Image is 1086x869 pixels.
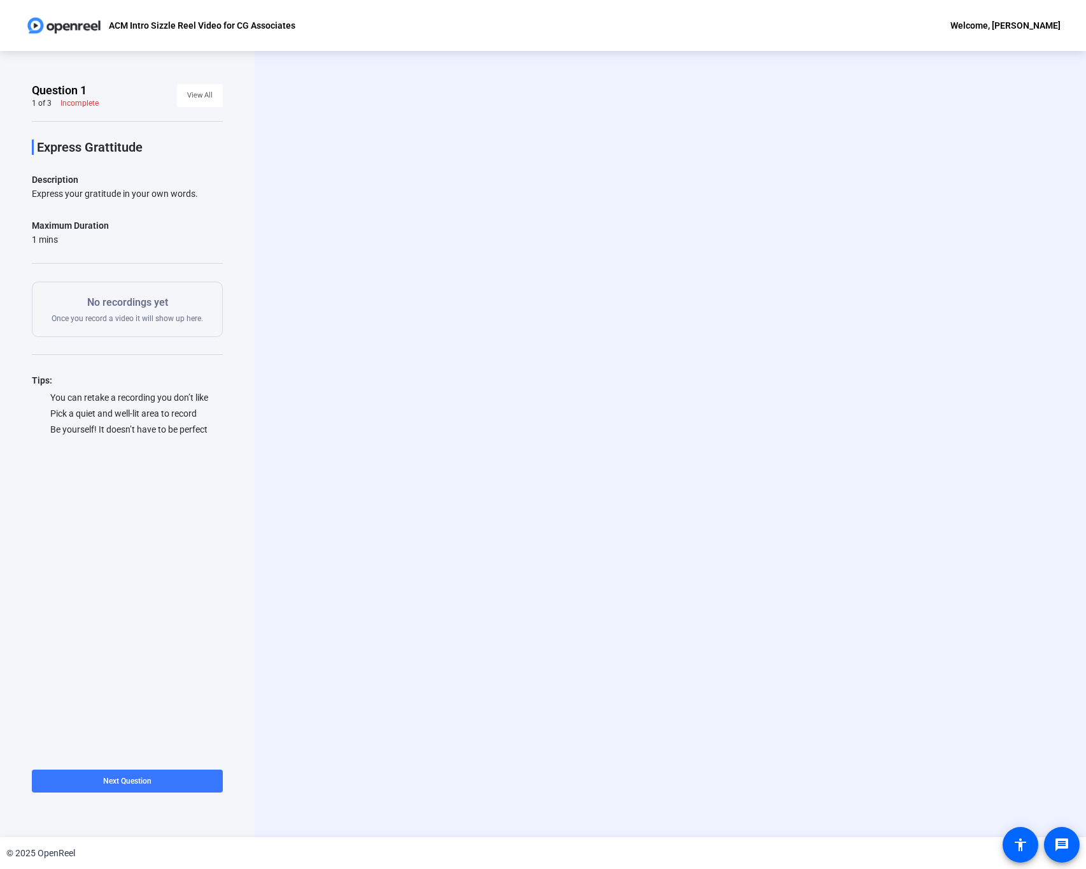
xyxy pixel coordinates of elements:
[32,187,223,200] div: Express your gratitude in your own words.
[25,13,102,38] img: OpenReel logo
[32,172,223,187] p: Description
[52,295,203,324] div: Once you record a video it will show up here.
[37,140,223,155] p: Express Grattitude
[6,847,75,860] div: © 2025 OpenReel
[1013,837,1028,852] mat-icon: accessibility
[32,391,223,404] div: You can retake a recording you don’t like
[60,98,99,108] div: Incomplete
[32,83,87,98] span: Question 1
[32,98,52,108] div: 1 of 3
[32,218,109,233] div: Maximum Duration
[103,777,152,786] span: Next Question
[109,18,295,33] p: ACM Intro Sizzle Reel Video for CG Associates
[32,423,223,436] div: Be yourself! It doesn’t have to be perfect
[177,84,223,107] button: View All
[187,86,213,105] span: View All
[32,407,223,420] div: Pick a quiet and well-lit area to record
[32,373,223,388] div: Tips:
[32,233,109,246] div: 1 mins
[52,295,203,310] p: No recordings yet
[1054,837,1069,852] mat-icon: message
[32,770,223,793] button: Next Question
[950,18,1061,33] div: Welcome, [PERSON_NAME]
